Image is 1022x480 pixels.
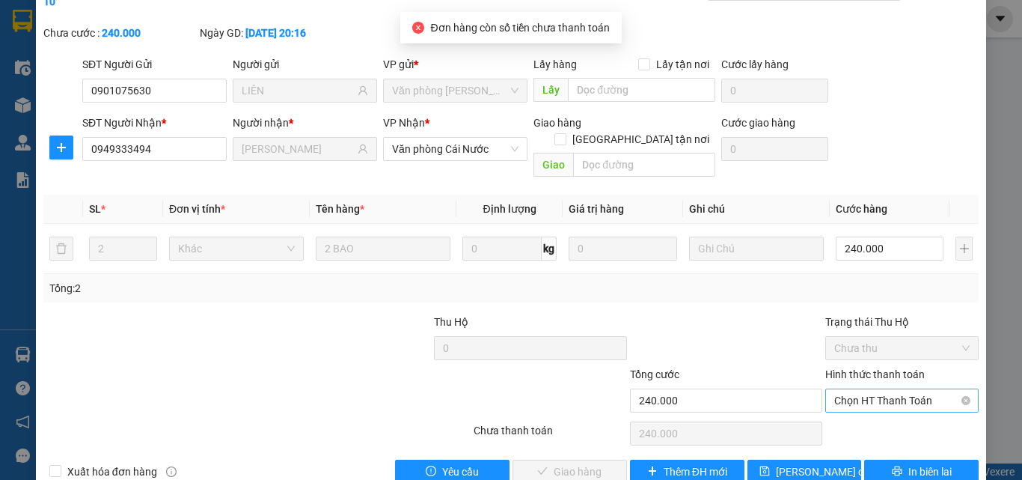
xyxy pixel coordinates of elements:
span: Đơn vị tính [169,203,225,215]
div: Trạng thái Thu Hộ [825,314,979,330]
span: [PERSON_NAME] chuyển hoàn [776,464,918,480]
span: exclamation-circle [426,466,436,478]
span: SL [89,203,101,215]
span: Chọn HT Thanh Toán [834,389,970,412]
span: Tổng cước [630,368,679,380]
b: 240.000 [102,27,141,39]
label: Cước lấy hàng [721,58,789,70]
span: Định lượng [483,203,536,215]
div: VP gửi [383,56,527,73]
span: Lấy [533,78,568,102]
button: delete [49,237,73,261]
span: Đơn hàng còn số tiền chưa thanh toán [430,22,609,34]
span: close-circle [961,396,970,405]
span: Giá trị hàng [569,203,624,215]
span: [GEOGRAPHIC_DATA] tận nơi [566,131,715,148]
input: Dọc đường [568,78,715,102]
b: [DATE] 20:16 [245,27,306,39]
input: Ghi Chú [689,237,824,261]
span: plus [647,466,658,478]
label: Cước giao hàng [721,117,795,129]
span: Thêm ĐH mới [664,464,727,480]
span: Lấy hàng [533,58,577,70]
label: Hình thức thanh toán [825,368,925,380]
div: Người gửi [233,56,377,73]
input: Tên người gửi [242,82,355,99]
span: plus [50,142,73,154]
button: plus [955,237,973,261]
span: info-circle [166,467,177,477]
span: Khác [178,237,295,260]
span: user [358,144,368,154]
div: Chưa cước : [43,25,197,41]
span: Văn phòng Hồ Chí Minh [392,79,518,102]
div: SĐT Người Nhận [82,115,227,131]
input: 0 [569,237,676,261]
div: Chưa thanh toán [472,422,628,449]
span: Lấy tận nơi [650,56,715,73]
span: Thu Hộ [434,316,468,328]
span: Chưa thu [834,337,970,359]
div: Người nhận [233,115,377,131]
span: Giao [533,153,573,177]
span: save [759,466,770,478]
span: In biên lai [908,464,952,480]
input: Cước giao hàng [721,137,828,161]
div: SĐT Người Gửi [82,56,227,73]
span: Yêu cầu [442,464,479,480]
th: Ghi chú [683,195,830,224]
div: Tổng: 2 [49,280,396,297]
span: Tên hàng [316,203,364,215]
span: Cước hàng [836,203,887,215]
span: user [358,85,368,96]
span: kg [542,237,557,261]
span: Văn phòng Cái Nước [392,138,518,160]
input: Tên người nhận [242,141,355,157]
span: Giao hàng [533,117,581,129]
input: Dọc đường [573,153,715,177]
div: Ngày GD: [200,25,353,41]
button: plus [49,136,73,160]
span: printer [892,466,902,478]
span: Xuất hóa đơn hàng [61,464,163,480]
input: Cước lấy hàng [721,79,828,103]
span: close-circle [412,22,424,34]
span: VP Nhận [383,117,425,129]
input: VD: Bàn, Ghế [316,237,450,261]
